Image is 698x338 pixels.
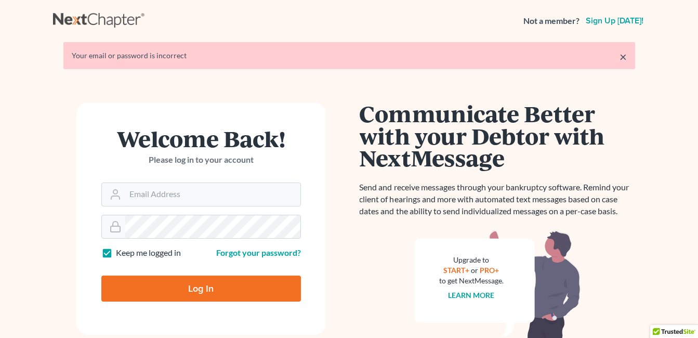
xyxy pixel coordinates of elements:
a: Learn more [448,291,494,300]
h1: Welcome Back! [101,127,301,150]
div: to get NextMessage. [439,276,504,286]
input: Email Address [125,183,300,206]
a: Sign up [DATE]! [584,17,646,25]
div: Upgrade to [439,255,504,265]
a: × [620,50,627,63]
span: or [471,266,478,275]
a: START+ [443,266,469,275]
p: Send and receive messages through your bankruptcy software. Remind your client of hearings and mo... [360,181,635,217]
label: Keep me logged in [116,247,181,259]
strong: Not a member? [523,15,580,27]
a: PRO+ [480,266,499,275]
a: Forgot your password? [216,248,301,257]
p: Please log in to your account [101,154,301,166]
input: Log In [101,276,301,302]
div: Your email or password is incorrect [72,50,627,61]
h1: Communicate Better with your Debtor with NextMessage [360,102,635,169]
